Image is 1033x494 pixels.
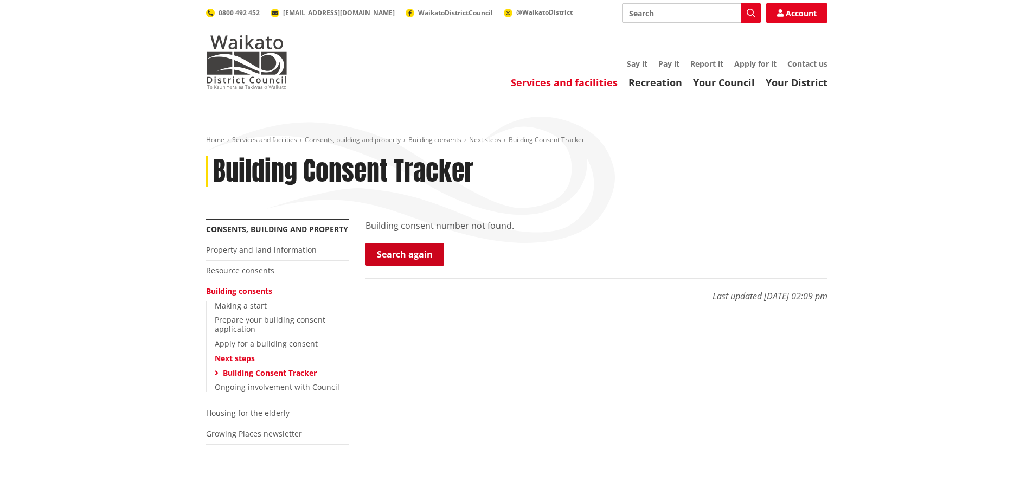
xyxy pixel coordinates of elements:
[469,135,501,144] a: Next steps
[219,8,260,17] span: 0800 492 452
[206,136,827,145] nav: breadcrumb
[223,368,317,378] a: Building Consent Tracker
[787,59,827,69] a: Contact us
[627,59,647,69] a: Say it
[206,408,290,418] a: Housing for the elderly
[628,76,682,89] a: Recreation
[215,315,325,334] a: Prepare your building consent application
[983,448,1022,487] iframe: Messenger Launcher
[418,8,493,17] span: WaikatoDistrictCouncil
[509,135,585,144] span: Building Consent Tracker
[734,59,777,69] a: Apply for it
[406,8,493,17] a: WaikatoDistrictCouncil
[365,278,827,303] p: Last updated [DATE] 02:09 pm
[504,8,573,17] a: @WaikatoDistrict
[206,224,348,234] a: Consents, building and property
[766,3,827,23] a: Account
[206,35,287,89] img: Waikato District Council - Te Kaunihera aa Takiwaa o Waikato
[622,3,761,23] input: Search input
[206,8,260,17] a: 0800 492 452
[206,265,274,275] a: Resource consents
[658,59,679,69] a: Pay it
[365,243,444,266] a: Search again
[511,76,618,89] a: Services and facilities
[693,76,755,89] a: Your Council
[206,245,317,255] a: Property and land information
[365,219,827,232] p: Building consent number not found.
[206,135,224,144] a: Home
[283,8,395,17] span: [EMAIL_ADDRESS][DOMAIN_NAME]
[206,428,302,439] a: Growing Places newsletter
[766,76,827,89] a: Your District
[206,286,272,296] a: Building consents
[215,300,267,311] a: Making a start
[232,135,297,144] a: Services and facilities
[213,156,473,187] h1: Building Consent Tracker
[271,8,395,17] a: [EMAIL_ADDRESS][DOMAIN_NAME]
[215,338,318,349] a: Apply for a building consent
[215,353,255,363] a: Next steps
[690,59,723,69] a: Report it
[215,382,339,392] a: Ongoing involvement with Council
[305,135,401,144] a: Consents, building and property
[516,8,573,17] span: @WaikatoDistrict
[408,135,461,144] a: Building consents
